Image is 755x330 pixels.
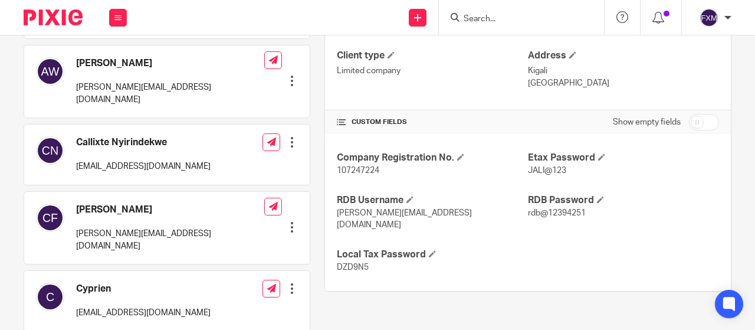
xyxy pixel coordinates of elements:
h4: RDB Username [337,194,528,207]
span: DZD9N5 [337,263,369,272]
h4: Company Registration No. [337,152,528,164]
h4: Local Tax Password [337,249,528,261]
h4: Cyprien [76,283,211,295]
h4: Client type [337,50,528,62]
p: Limited company [337,65,528,77]
img: svg%3E [36,57,64,86]
input: Search [462,14,569,25]
p: [PERSON_NAME][EMAIL_ADDRESS][DOMAIN_NAME] [76,228,264,252]
span: JALI@123 [528,166,566,175]
h4: CUSTOM FIELDS [337,117,528,127]
h4: Address [528,50,719,62]
h4: RDB Password [528,194,719,207]
img: svg%3E [700,8,718,27]
h4: Callixte Nyirindekwe [76,136,211,149]
span: 107247224 [337,166,379,175]
h4: [PERSON_NAME] [76,57,264,70]
p: [GEOGRAPHIC_DATA] [528,77,719,89]
img: Pixie [24,9,83,25]
img: svg%3E [36,136,64,165]
h4: Etax Password [528,152,719,164]
h4: [PERSON_NAME] [76,204,264,216]
p: [PERSON_NAME][EMAIL_ADDRESS][DOMAIN_NAME] [76,81,264,106]
p: [EMAIL_ADDRESS][DOMAIN_NAME] [76,307,211,319]
img: svg%3E [36,204,64,232]
p: [EMAIL_ADDRESS][DOMAIN_NAME] [76,161,211,172]
span: [PERSON_NAME][EMAIL_ADDRESS][DOMAIN_NAME] [337,209,472,229]
p: Kigali [528,65,719,77]
img: svg%3E [36,283,64,311]
label: Show empty fields [613,116,681,128]
span: rdb@12394251 [528,209,586,217]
